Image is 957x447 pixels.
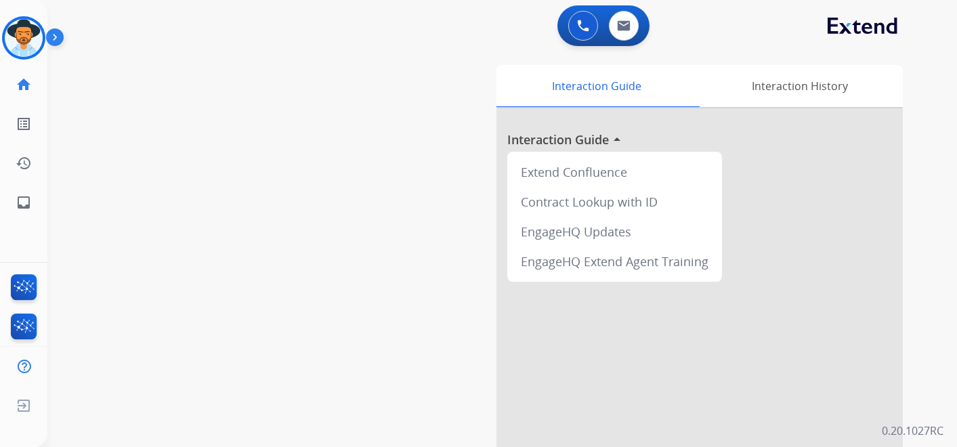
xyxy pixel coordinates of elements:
div: Interaction Guide [496,65,696,107]
div: Extend Confluence [513,157,717,187]
img: avatar [5,19,43,57]
div: Interaction History [696,65,903,107]
div: EngageHQ Extend Agent Training [513,247,717,276]
mat-icon: inbox [16,194,32,211]
mat-icon: list_alt [16,116,32,132]
mat-icon: home [16,77,32,93]
div: Contract Lookup with ID [513,187,717,217]
p: 0.20.1027RC [882,423,943,439]
mat-icon: history [16,155,32,171]
div: EngageHQ Updates [513,217,717,247]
